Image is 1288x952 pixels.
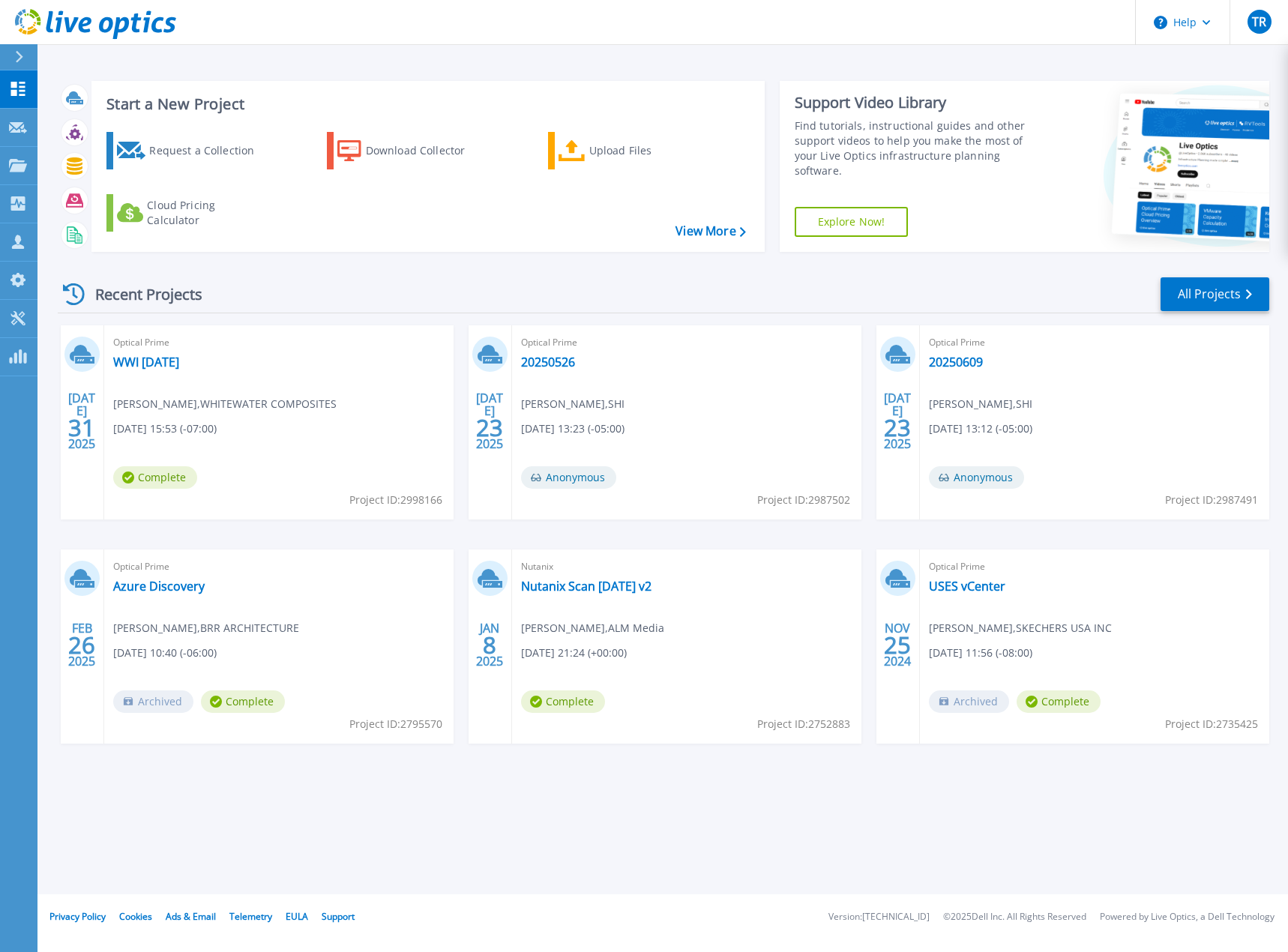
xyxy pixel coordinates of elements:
a: EULA [286,910,308,923]
span: [PERSON_NAME] , BRR ARCHITECTURE [113,620,299,636]
a: All Projects [1161,277,1269,311]
span: Nutanix [521,558,852,575]
span: [DATE] 11:56 (-08:00) [929,645,1032,661]
span: Complete [521,690,605,713]
span: 26 [68,639,95,651]
span: Archived [929,690,1009,713]
span: Project ID: 2795570 [349,716,442,732]
span: 23 [476,421,503,434]
a: WWI [DATE] [113,355,179,370]
a: Cookies [119,910,152,923]
li: Version: [TECHNICAL_ID] [828,912,930,922]
li: Powered by Live Optics, a Dell Technology [1100,912,1275,922]
div: Support Video Library [795,93,1043,112]
span: Optical Prime [113,558,445,575]
span: [PERSON_NAME] , SKECHERS USA INC [929,620,1112,636]
span: Archived [113,690,193,713]
span: 23 [884,421,911,434]
a: Cloud Pricing Calculator [106,194,274,232]
span: Complete [201,690,285,713]
span: [DATE] 15:53 (-07:00) [113,421,217,437]
span: Optical Prime [929,334,1260,351]
div: Download Collector [366,136,486,166]
h3: Start a New Project [106,96,745,112]
span: 25 [884,639,911,651]
span: Anonymous [929,466,1024,489]
a: 20250526 [521,355,575,370]
span: [PERSON_NAME] , SHI [521,396,625,412]
a: Support [322,910,355,923]
div: [DATE] 2025 [883,394,912,448]
a: Request a Collection [106,132,274,169]
span: [DATE] 13:12 (-05:00) [929,421,1032,437]
span: Complete [1017,690,1101,713]
span: Complete [113,466,197,489]
span: Project ID: 2987491 [1165,492,1258,508]
span: Optical Prime [521,334,852,351]
a: Explore Now! [795,207,909,237]
span: [PERSON_NAME] , SHI [929,396,1032,412]
span: [PERSON_NAME] , ALM Media [521,620,664,636]
a: 20250609 [929,355,983,370]
span: [DATE] 21:24 (+00:00) [521,645,627,661]
li: © 2025 Dell Inc. All Rights Reserved [943,912,1086,922]
div: JAN 2025 [475,618,504,672]
div: FEB 2025 [67,618,96,672]
span: [DATE] 10:40 (-06:00) [113,645,217,661]
span: [PERSON_NAME] , WHITEWATER COMPOSITES [113,396,337,412]
div: Find tutorials, instructional guides and other support videos to help you make the most of your L... [795,118,1043,178]
span: Project ID: 2987502 [757,492,850,508]
a: View More [675,224,745,238]
a: Ads & Email [166,910,216,923]
span: Anonymous [521,466,616,489]
div: Cloud Pricing Calculator [147,198,267,228]
span: Project ID: 2735425 [1165,716,1258,732]
div: Upload Files [589,136,709,166]
span: Optical Prime [929,558,1260,575]
a: Privacy Policy [49,910,106,923]
span: Project ID: 2998166 [349,492,442,508]
span: TR [1252,16,1266,28]
a: Telemetry [229,910,272,923]
div: [DATE] 2025 [475,394,504,448]
div: Recent Projects [58,276,223,313]
a: Azure Discovery [113,579,205,594]
a: Nutanix Scan [DATE] v2 [521,579,651,594]
span: Optical Prime [113,334,445,351]
a: Upload Files [548,132,715,169]
div: Request a Collection [149,136,269,166]
span: 31 [68,421,95,434]
span: 8 [483,639,496,651]
div: NOV 2024 [883,618,912,672]
div: [DATE] 2025 [67,394,96,448]
a: Download Collector [327,132,494,169]
span: [DATE] 13:23 (-05:00) [521,421,625,437]
a: USES vCenter [929,579,1005,594]
span: Project ID: 2752883 [757,716,850,732]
